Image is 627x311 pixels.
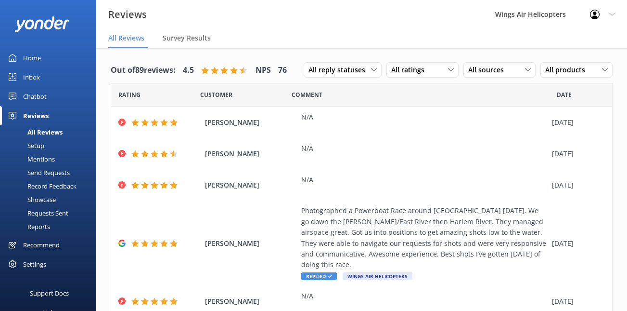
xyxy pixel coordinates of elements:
div: Requests Sent [6,206,68,220]
span: [PERSON_NAME] [205,238,296,249]
a: Send Requests [6,166,96,179]
div: Settings [23,255,46,274]
div: Photographed a Powerboat Race around [GEOGRAPHIC_DATA] [DATE]. We go down the [PERSON_NAME]/East ... [301,205,547,270]
span: All products [545,65,591,75]
div: N/A [301,143,547,154]
a: Reports [6,220,96,233]
span: All sources [468,65,510,75]
div: N/A [301,291,547,301]
div: Chatbot [23,87,47,106]
a: Requests Sent [6,206,96,220]
span: Date [557,90,572,99]
a: Record Feedback [6,179,96,193]
span: Survey Results [163,33,211,43]
div: Support Docs [30,284,69,303]
a: Mentions [6,152,96,166]
span: Date [200,90,232,99]
span: Replied [301,272,337,280]
div: [DATE] [552,238,600,249]
div: [DATE] [552,296,600,307]
span: [PERSON_NAME] [205,149,296,159]
div: [DATE] [552,117,600,128]
div: All Reviews [6,125,63,139]
a: Showcase [6,193,96,206]
h4: 76 [278,64,287,77]
div: [DATE] [552,180,600,190]
a: Setup [6,139,96,152]
h4: NPS [256,64,271,77]
span: Wings Air Helicopters [343,272,412,280]
div: Record Feedback [6,179,77,193]
span: Question [292,90,322,99]
img: yonder-white-logo.png [14,16,70,32]
div: N/A [301,175,547,185]
span: All reply statuses [308,65,371,75]
span: [PERSON_NAME] [205,296,296,307]
h3: Reviews [108,7,147,22]
div: N/A [301,112,547,122]
div: Send Requests [6,166,70,179]
span: [PERSON_NAME] [205,117,296,128]
div: Reports [6,220,50,233]
span: Date [118,90,141,99]
h4: 4.5 [183,64,194,77]
a: All Reviews [6,125,96,139]
div: Showcase [6,193,56,206]
div: Mentions [6,152,55,166]
div: Reviews [23,106,49,125]
div: Home [23,48,41,68]
div: Inbox [23,68,40,87]
div: Recommend [23,235,60,255]
span: All ratings [391,65,430,75]
div: Setup [6,139,44,152]
h4: Out of 89 reviews: [111,64,176,77]
span: All Reviews [108,33,144,43]
span: [PERSON_NAME] [205,180,296,190]
div: [DATE] [552,149,600,159]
